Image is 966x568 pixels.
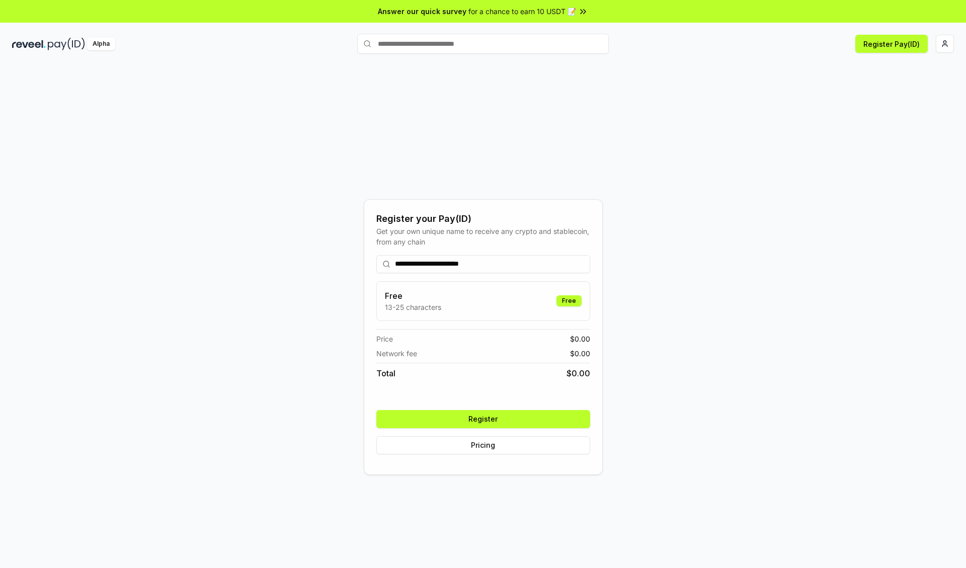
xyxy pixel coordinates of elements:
[385,302,441,312] p: 13-25 characters
[378,6,466,17] span: Answer our quick survey
[376,348,417,359] span: Network fee
[87,38,115,50] div: Alpha
[376,436,590,454] button: Pricing
[376,212,590,226] div: Register your Pay(ID)
[376,226,590,247] div: Get your own unique name to receive any crypto and stablecoin, from any chain
[385,290,441,302] h3: Free
[376,334,393,344] span: Price
[570,348,590,359] span: $ 0.00
[567,367,590,379] span: $ 0.00
[468,6,576,17] span: for a chance to earn 10 USDT 📝
[376,367,395,379] span: Total
[48,38,85,50] img: pay_id
[12,38,46,50] img: reveel_dark
[570,334,590,344] span: $ 0.00
[376,410,590,428] button: Register
[556,295,582,306] div: Free
[855,35,928,53] button: Register Pay(ID)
